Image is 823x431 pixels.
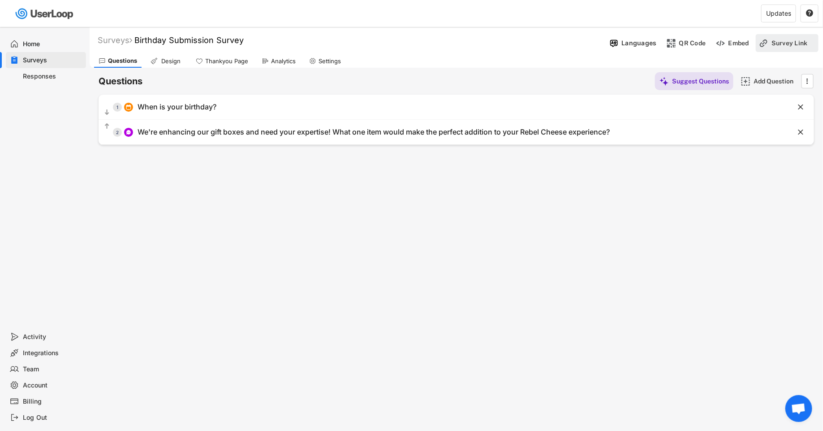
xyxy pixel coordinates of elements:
button:  [103,122,111,131]
div: Team [23,365,82,374]
div: Surveys [98,35,132,45]
div: Embed [728,39,749,47]
img: ConversationMinor.svg [126,130,131,135]
img: Language%20Icon.svg [609,39,619,48]
div: Surveys [23,56,82,65]
div: Analytics [271,57,296,65]
img: AddMajor.svg [741,77,750,86]
div: Add Question [754,77,798,85]
div: Billing [23,397,82,406]
div: Suggest Questions [672,77,729,85]
div: Survey Link [771,39,816,47]
button:  [796,103,805,112]
img: CalendarMajor.svg [126,104,131,110]
div: Home [23,40,82,48]
div: 2 [113,130,122,135]
div: Updates [766,10,791,17]
div: Account [23,381,82,390]
a: Open chat [785,395,812,422]
img: userloop-logo-01.svg [13,4,77,23]
div: Questions [108,57,137,65]
button:  [806,9,814,17]
div: Settings [319,57,341,65]
div: Log Out [23,414,82,422]
div: Design [160,57,182,65]
div: Languages [622,39,657,47]
img: LinkMinor.svg [759,39,768,48]
img: ShopcodesMajor.svg [667,39,676,48]
text:  [798,127,803,137]
div: Responses [23,72,82,81]
text:  [105,122,109,130]
img: EmbedMinor.svg [716,39,725,48]
font: Birthday Submission Survey [134,35,244,45]
text:  [798,102,803,112]
div: Integrations [23,349,82,357]
button:  [103,108,111,117]
text:  [806,9,813,17]
h6: Questions [99,75,142,87]
div: We're enhancing our gift boxes and need your expertise! What one item would make the perfect addi... [138,127,610,137]
div: When is your birthday? [138,102,216,112]
img: MagicMajor%20%28Purple%29.svg [659,77,669,86]
div: 1 [113,105,122,109]
div: QR Code [679,39,706,47]
button:  [796,128,805,137]
div: Thankyou Page [205,57,248,65]
text:  [807,76,809,86]
button:  [803,74,812,88]
text:  [105,109,109,116]
div: Activity [23,333,82,341]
